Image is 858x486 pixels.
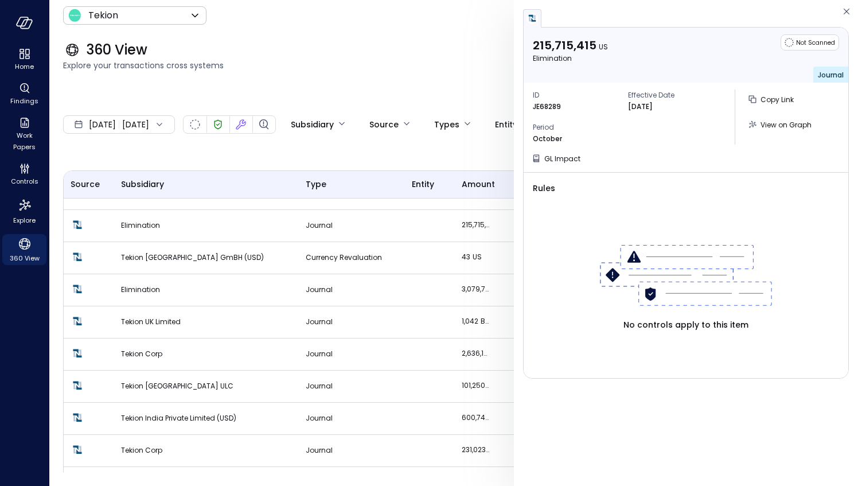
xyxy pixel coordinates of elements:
[71,218,84,232] img: Netsuite
[88,9,118,22] p: Tekion
[760,120,812,130] span: View on Graph
[462,219,490,231] p: 215,715,415
[71,411,84,425] img: Netsuite
[121,413,292,424] p: Tekion India Private Limited (USD)
[462,348,490,359] p: 2,636,195
[11,176,38,187] span: Controls
[10,252,40,264] span: 360 View
[2,161,46,188] div: Controls
[533,133,562,145] p: October
[533,38,608,53] p: 215,715,415
[121,348,292,360] p: Tekion Corp
[306,220,333,230] span: Journal
[121,445,292,456] p: Tekion Corp
[760,95,794,104] span: Copy Link
[306,413,333,423] span: Journal
[462,444,490,456] p: 231,023
[306,381,333,391] span: Journal
[10,95,38,107] span: Findings
[306,285,333,294] span: Journal
[481,316,492,326] span: BRI
[527,151,585,165] button: GL Impact
[121,380,292,392] p: Tekion [GEOGRAPHIC_DATA] ULC
[2,195,46,227] div: Explore
[628,90,714,101] span: Effective Date
[89,118,116,131] span: [DATE]
[15,61,34,72] span: Home
[71,443,84,457] img: Netsuite
[462,283,490,295] p: 3,079,760
[190,119,200,130] div: Not Scanned
[526,13,538,24] img: netsuite
[71,379,84,392] img: Netsuite
[781,34,839,50] div: Not Scanned
[71,347,84,360] img: Netsuite
[121,316,292,328] p: Tekion UK Limited
[71,282,84,296] img: Netsuite
[86,41,147,59] span: 360 View
[306,178,326,190] span: Type
[462,380,490,391] p: 101,250
[462,316,490,327] p: 1,042
[623,318,748,331] span: No controls apply to this item
[533,90,619,101] span: ID
[306,317,333,326] span: Journal
[533,182,839,195] span: Rules
[291,115,334,134] div: Subsidiary
[462,251,490,263] p: 43
[2,46,46,73] div: Home
[63,59,844,72] span: Explore your transactions cross systems
[257,118,271,131] div: Finding
[13,215,36,226] span: Explore
[306,445,333,455] span: Journal
[68,9,81,22] img: Icon
[462,412,490,423] p: 600,743
[818,70,844,80] span: Journal
[412,178,434,190] span: entity
[306,349,333,359] span: Journal
[628,101,653,112] p: [DATE]
[211,118,225,131] div: Verified
[473,252,482,262] span: US
[462,178,495,190] span: amount
[121,252,292,263] p: Tekion [GEOGRAPHIC_DATA] GmBH (USD)
[544,154,580,164] span: GL Impact
[369,115,399,134] div: Source
[2,115,46,154] div: Work Papers
[533,53,608,64] p: Elimination
[434,115,459,134] div: Types
[71,178,100,190] span: Source
[744,115,816,134] button: View on Graph
[2,80,46,108] div: Findings
[533,122,619,133] span: Period
[7,130,42,153] span: Work Papers
[744,90,798,109] button: Copy Link
[71,314,84,328] img: Netsuite
[2,234,46,265] div: 360 View
[121,284,292,296] p: Elimination
[495,115,517,134] div: Entity
[306,252,382,262] span: Currency Revaluation
[121,220,292,231] p: Elimination
[71,250,84,264] img: Netsuite
[234,118,248,131] div: Fixed
[533,101,561,112] p: JE68289
[121,178,164,190] span: Subsidiary
[599,42,608,52] span: US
